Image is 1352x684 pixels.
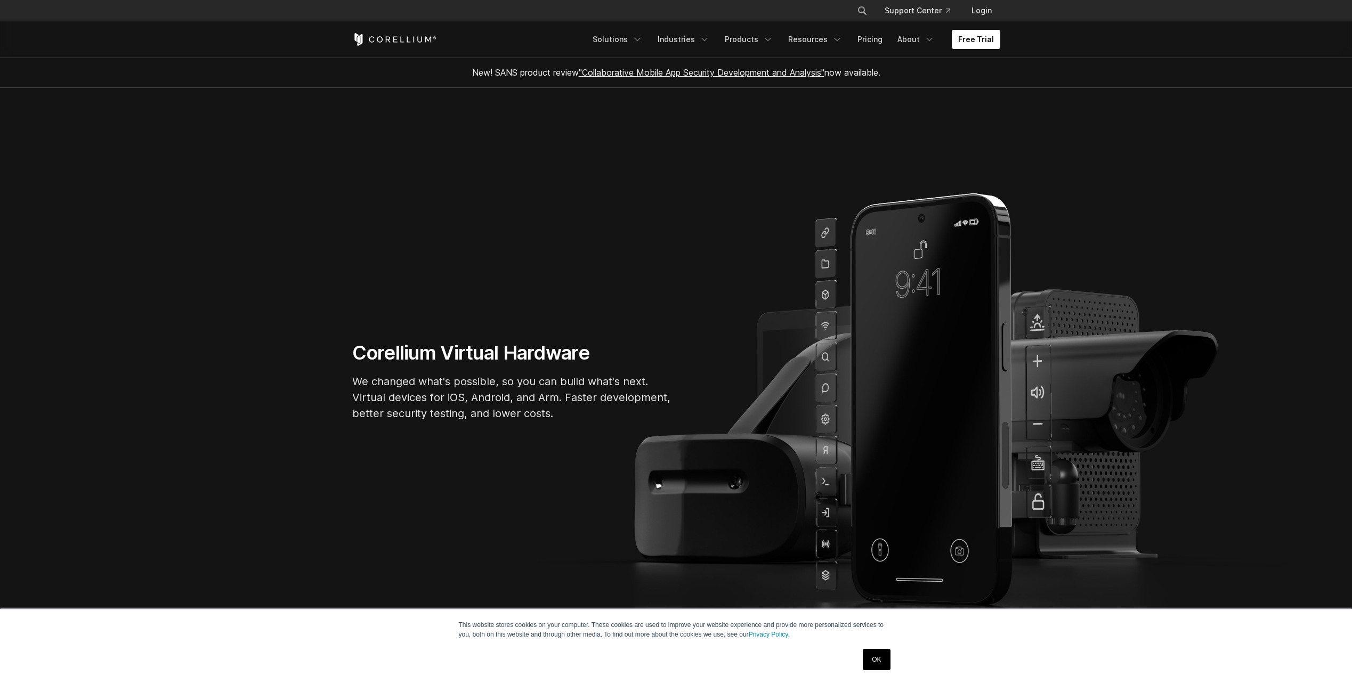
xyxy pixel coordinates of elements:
button: Search [853,1,872,20]
h1: Corellium Virtual Hardware [352,341,672,365]
a: Privacy Policy. [749,631,790,638]
a: Resources [782,30,849,49]
a: "Collaborative Mobile App Security Development and Analysis" [579,67,824,78]
a: Free Trial [952,30,1000,49]
p: This website stores cookies on your computer. These cookies are used to improve your website expe... [459,620,894,639]
a: Login [963,1,1000,20]
a: OK [863,649,890,670]
span: New! SANS product review now available. [472,67,880,78]
a: Industries [651,30,716,49]
a: Pricing [851,30,889,49]
p: We changed what's possible, so you can build what's next. Virtual devices for iOS, Android, and A... [352,373,672,421]
a: Products [718,30,780,49]
a: Solutions [586,30,649,49]
a: Support Center [876,1,959,20]
div: Navigation Menu [844,1,1000,20]
a: Corellium Home [352,33,437,46]
a: About [891,30,941,49]
div: Navigation Menu [586,30,1000,49]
